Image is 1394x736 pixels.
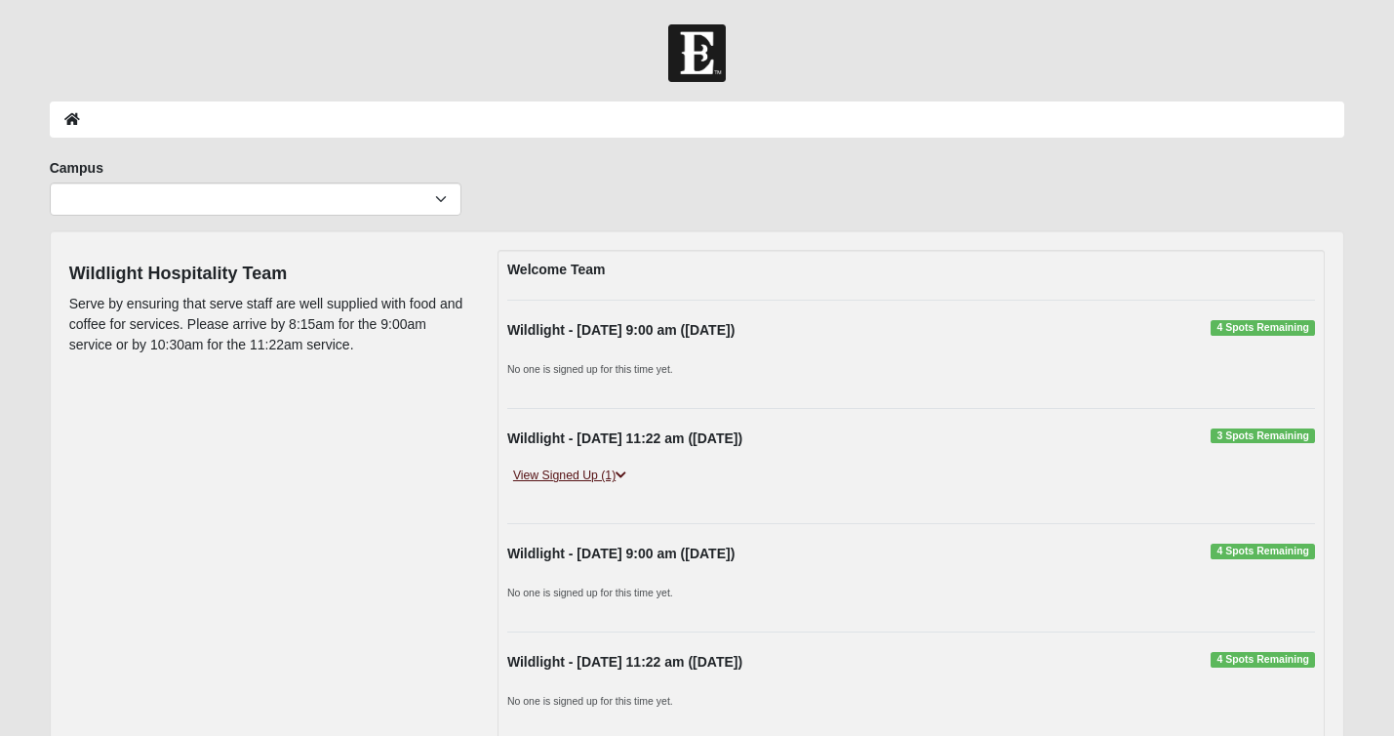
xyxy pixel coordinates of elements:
span: 4 Spots Remaining [1211,652,1315,668]
strong: Welcome Team [507,262,606,277]
strong: Wildlight - [DATE] 9:00 am ([DATE]) [507,546,735,561]
a: View Signed Up (1) [507,466,632,486]
span: 3 Spots Remaining [1211,429,1315,444]
small: No one is signed up for this time yet. [507,587,673,598]
strong: Wildlight - [DATE] 9:00 am ([DATE]) [507,322,735,338]
h4: Wildlight Hospitality Team [69,264,468,285]
small: No one is signed up for this time yet. [507,363,673,375]
small: No one is signed up for this time yet. [507,695,673,707]
p: Serve by ensuring that serve staff are well supplied with food and coffee for services. Please ar... [69,294,468,355]
strong: Wildlight - [DATE] 11:22 am ([DATE]) [507,654,742,670]
img: Church of Eleven22 Logo [668,24,726,82]
span: 4 Spots Remaining [1211,320,1315,336]
strong: Wildlight - [DATE] 11:22 am ([DATE]) [507,430,742,446]
span: 4 Spots Remaining [1211,544,1315,559]
label: Campus [50,158,103,178]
